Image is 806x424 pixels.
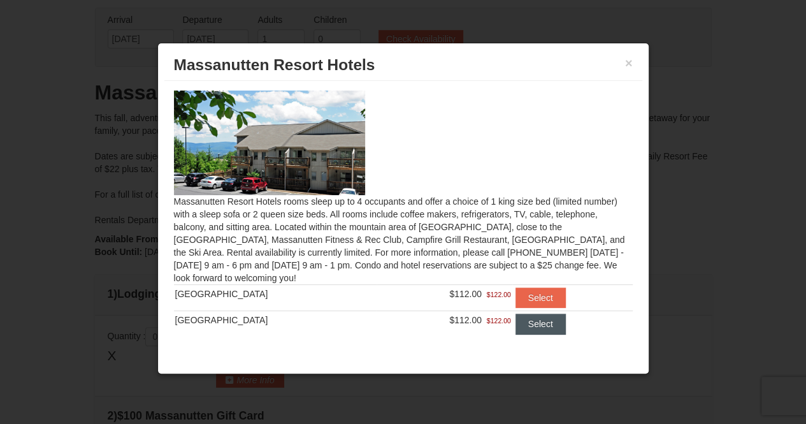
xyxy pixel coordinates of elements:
span: $122.00 [487,288,511,301]
div: Massanutten Resort Hotels rooms sleep up to 4 occupants and offer a choice of 1 king size bed (li... [164,81,642,339]
div: [GEOGRAPHIC_DATA] [175,288,375,300]
span: $112.00 [449,315,482,325]
button: Select [515,314,566,334]
button: × [625,57,633,69]
span: $112.00 [449,289,482,299]
span: Massanutten Resort Hotels [174,56,375,73]
button: Select [515,288,566,308]
img: 19219026-1-e3b4ac8e.jpg [174,91,365,195]
div: [GEOGRAPHIC_DATA] [175,314,375,326]
span: $122.00 [487,314,511,327]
